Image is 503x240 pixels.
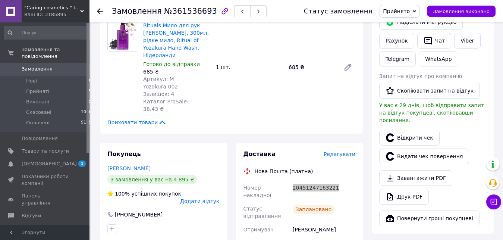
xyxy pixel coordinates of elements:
span: 5 [89,88,91,95]
a: Відкрити чек [379,130,440,146]
span: Отримувач [243,227,274,233]
span: Замовлення виконано [433,9,490,14]
span: Редагувати [324,151,355,157]
div: Ваш ID: 3185895 [24,11,89,18]
span: Показники роботи компанії [22,173,69,187]
span: У вас є 29 днів, щоб відправити запит на відгук покупцеві, скопіювавши посилання. [379,102,484,123]
span: Готово до відправки [143,61,200,67]
span: 9105 [81,119,91,126]
span: 1 [78,160,86,167]
button: Замовлення виконано [427,6,496,17]
div: 1 шт. [213,62,286,72]
div: Заплановано [293,205,335,214]
span: №361536693 [164,7,217,16]
span: 5 [89,99,91,105]
div: 20451247163221 [291,181,357,202]
span: Статус відправлення [243,206,281,219]
span: 100% [115,191,130,197]
span: Оплачені [26,119,50,126]
span: Замовлення [112,7,162,16]
span: Прийнято [383,8,410,14]
div: [PERSON_NAME] [291,223,357,236]
div: 685 ₴ [143,68,210,75]
a: [PERSON_NAME] [107,165,151,171]
span: Прийняті [26,88,49,95]
span: Товари та послуги [22,148,69,155]
span: Залишок: 4 [143,91,175,97]
span: Приховати товари [107,119,167,126]
button: Видати чек повернення [379,149,469,164]
span: Додати відгук [180,198,219,204]
span: Запит на відгук про компанію [379,73,462,79]
span: Замовлення [22,66,53,72]
div: Статус замовлення [304,7,372,15]
span: "Caring cosmetics." Інтернет-магазин брендової косметики. [24,4,80,11]
span: Покупець [107,150,141,158]
a: Rituals Мило для рук [PERSON_NAME], 300мл, рідке мило, Ritual of Yozakura Hand Wash, Нідерланди [143,22,209,58]
div: Нова Пошта (платна) [253,168,315,175]
span: 1060 [81,109,91,116]
div: 685 ₴ [286,62,337,72]
div: успішних покупок [107,190,181,197]
button: Чат з покупцем [486,194,501,209]
div: 3 замовлення у вас на 4 895 ₴ [107,175,197,184]
img: Rituals Мило для рук Yozakura, 300мл, рідке мило, Ritual of Yozakura Hand Wash, Нідерланди [108,22,137,51]
span: Панель управління [22,193,69,206]
div: Повернутися назад [97,7,103,15]
span: Повідомлення [22,135,58,142]
a: Редагувати [340,60,355,75]
a: WhatsApp [419,52,458,66]
span: Артикул: М Yozakura 002 [143,76,178,90]
span: Скасовані [26,109,51,116]
button: Чат [417,33,451,49]
span: Доставка [243,150,276,158]
span: Каталог ProSale: 38.43 ₴ [143,99,188,112]
span: Відгуки [22,212,41,219]
span: Нові [26,78,37,84]
span: Замовлення та повідомлення [22,46,89,60]
div: [PHONE_NUMBER] [114,211,163,218]
button: Рахунок [379,33,414,49]
span: Номер накладної [243,185,271,198]
a: Завантажити PDF [379,170,452,186]
a: Telegram [379,52,416,66]
button: Скопіювати запит на відгук [379,83,480,99]
a: Viber [454,33,480,49]
span: [DEMOGRAPHIC_DATA] [22,160,77,167]
span: Виконані [26,99,49,105]
input: Пошук [4,26,92,40]
span: 0 [89,78,91,84]
button: Повернути гроші покупцеві [379,211,480,226]
a: Друк PDF [379,189,429,205]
